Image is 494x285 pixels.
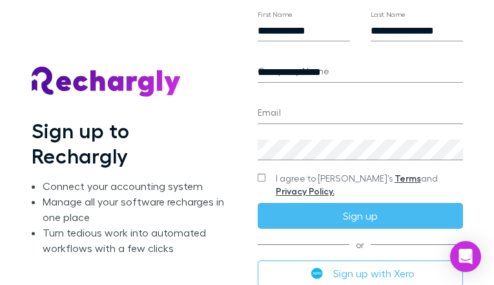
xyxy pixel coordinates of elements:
[43,225,231,256] li: Turn tedious work into automated workflows with a few clicks
[32,118,232,168] h1: Sign up to Rechargly
[311,268,323,279] img: Xero's logo
[32,67,181,98] img: Rechargly's Logo
[371,10,406,19] label: Last Name
[43,194,231,225] li: Manage all your software recharges in one place
[276,172,463,198] span: I agree to [PERSON_NAME]’s and
[258,10,293,19] label: First Name
[276,185,334,196] a: Privacy Policy.
[43,178,231,194] li: Connect your accounting system
[258,244,463,245] span: or
[258,203,463,229] button: Sign up
[395,173,421,184] a: Terms
[450,241,481,272] div: Open Intercom Messenger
